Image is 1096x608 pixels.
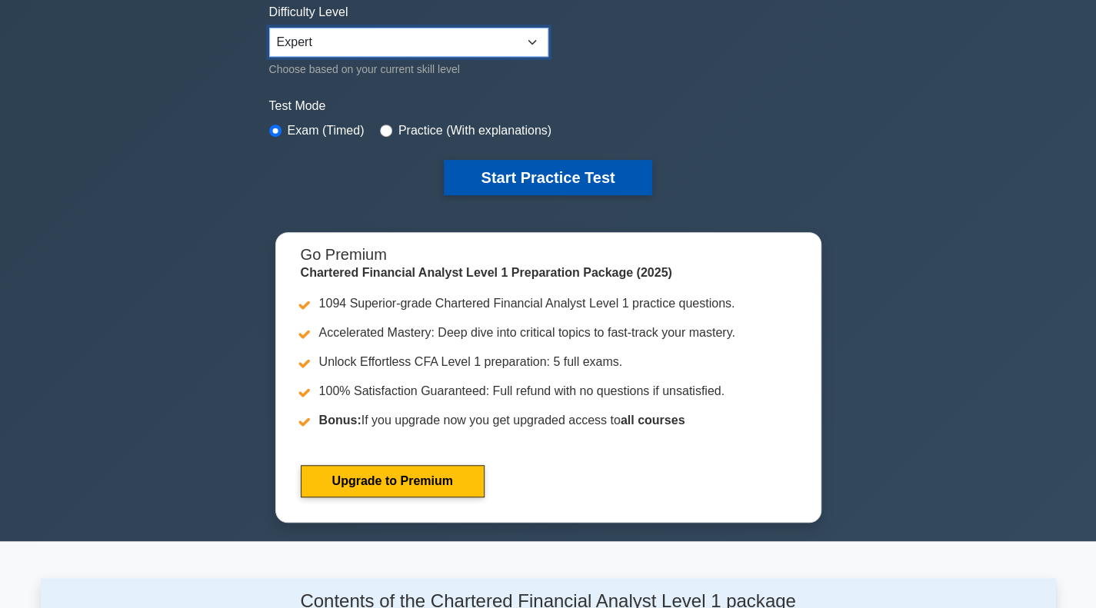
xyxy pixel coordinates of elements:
[269,60,548,78] div: Choose based on your current skill level
[269,3,348,22] label: Difficulty Level
[269,97,828,115] label: Test Mode
[301,465,485,497] a: Upgrade to Premium
[398,121,551,140] label: Practice (With explanations)
[444,160,651,195] button: Start Practice Test
[288,121,365,140] label: Exam (Timed)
